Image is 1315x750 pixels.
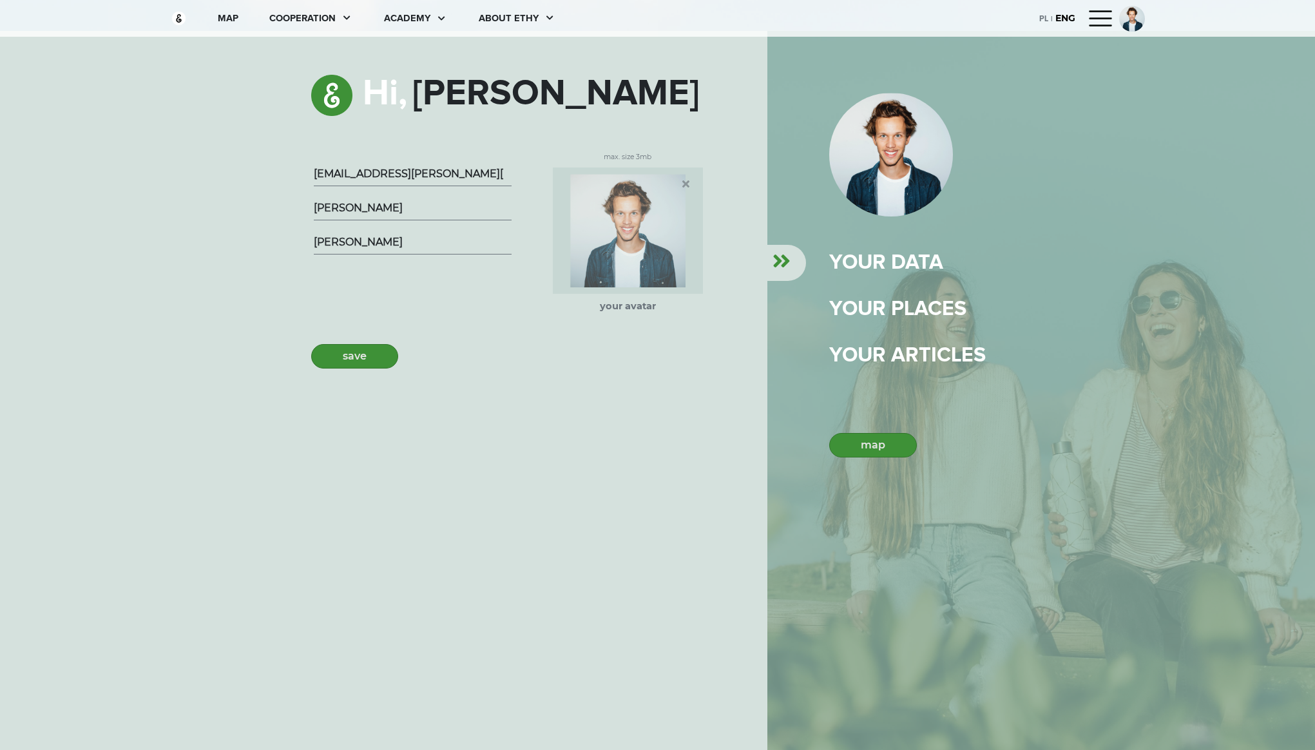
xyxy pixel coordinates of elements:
[1055,12,1075,25] div: ENG
[314,197,512,220] input: first name
[1048,14,1055,25] div: |
[363,67,407,121] span: Hi,
[479,12,539,26] div: About ethy
[1039,11,1048,25] div: PL
[604,152,651,162] div: max. size 3mb
[600,299,656,313] div: your avatar
[269,12,336,26] div: cooperation
[412,67,700,121] span: [PERSON_NAME]
[829,294,966,325] div: YOUR PLACES
[829,247,943,278] div: your data
[829,433,917,457] button: map
[171,10,187,26] img: ethy-logo
[314,231,512,255] input: last name
[218,12,238,26] div: map
[314,162,512,186] input: e-mail
[311,344,398,369] button: save
[829,340,986,371] div: Your articles
[384,12,430,26] div: academy
[311,75,352,116] img: logo_e.png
